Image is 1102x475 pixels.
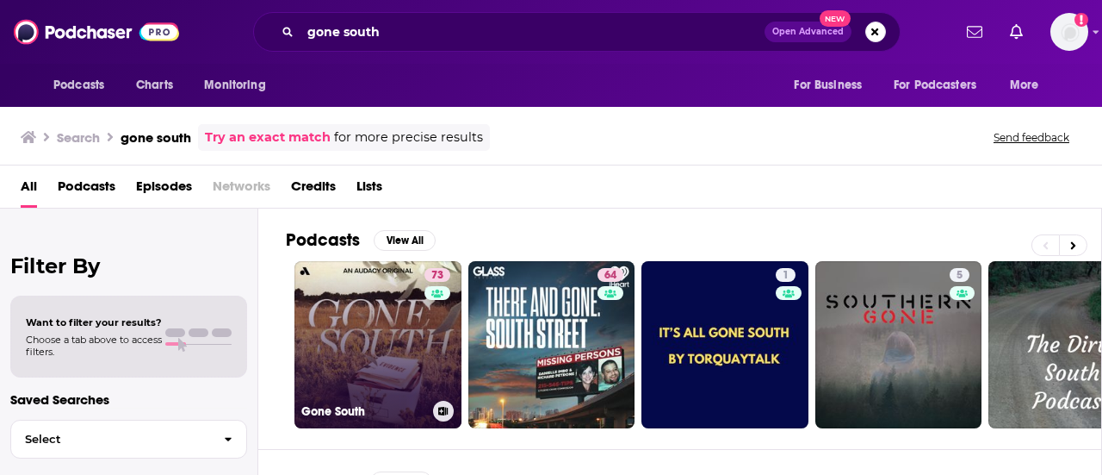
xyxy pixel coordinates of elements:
[1050,13,1088,51] img: User Profile
[431,267,443,284] span: 73
[11,434,210,445] span: Select
[10,420,247,459] button: Select
[820,10,851,27] span: New
[294,261,461,428] a: 73Gone South
[14,16,179,48] img: Podchaser - Follow, Share and Rate Podcasts
[772,28,844,36] span: Open Advanced
[213,172,270,208] span: Networks
[776,268,796,282] a: 1
[300,18,765,46] input: Search podcasts, credits, & more...
[136,172,192,208] a: Episodes
[356,172,382,208] a: Lists
[26,334,162,358] span: Choose a tab above to access filters.
[783,267,789,284] span: 1
[10,253,247,278] h2: Filter By
[1010,73,1039,97] span: More
[136,73,173,97] span: Charts
[988,130,1074,145] button: Send feedback
[468,261,635,428] a: 64
[1074,13,1088,27] svg: Add a profile image
[57,129,100,146] h3: Search
[21,172,37,208] a: All
[286,229,360,251] h2: Podcasts
[41,69,127,102] button: open menu
[894,73,976,97] span: For Podcasters
[192,69,288,102] button: open menu
[882,69,1001,102] button: open menu
[782,69,883,102] button: open menu
[765,22,851,42] button: Open AdvancedNew
[374,230,436,251] button: View All
[1050,13,1088,51] button: Show profile menu
[26,316,162,328] span: Want to filter your results?
[960,17,989,47] a: Show notifications dropdown
[53,73,104,97] span: Podcasts
[950,268,969,282] a: 5
[205,128,331,147] a: Try an exact match
[10,391,247,408] p: Saved Searches
[641,261,808,428] a: 1
[597,268,623,282] a: 64
[204,73,265,97] span: Monitoring
[957,267,963,284] span: 5
[815,261,982,428] a: 5
[58,172,115,208] a: Podcasts
[334,128,483,147] span: for more precise results
[125,69,183,102] a: Charts
[604,267,616,284] span: 64
[998,69,1061,102] button: open menu
[424,268,450,282] a: 73
[1003,17,1030,47] a: Show notifications dropdown
[301,404,426,419] h3: Gone South
[253,12,901,52] div: Search podcasts, credits, & more...
[121,129,191,146] h3: gone south
[1050,13,1088,51] span: Logged in as ShannonHennessey
[794,73,862,97] span: For Business
[286,229,436,251] a: PodcastsView All
[291,172,336,208] a: Credits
